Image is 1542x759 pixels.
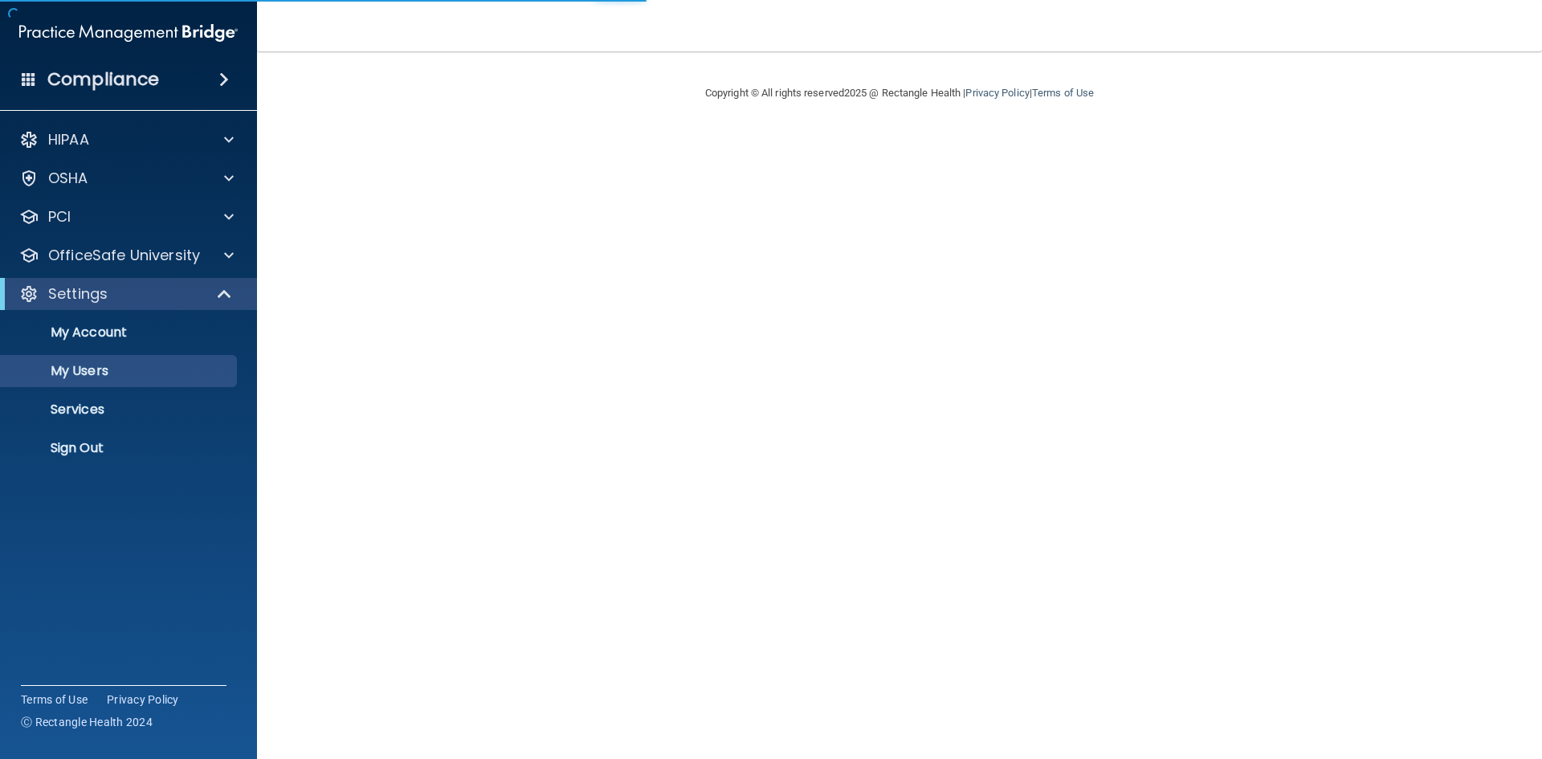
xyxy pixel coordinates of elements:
p: Sign Out [10,440,230,456]
p: OSHA [48,169,88,188]
a: Terms of Use [1032,87,1094,99]
h4: Compliance [47,68,159,91]
a: Privacy Policy [107,692,179,708]
span: Ⓒ Rectangle Health 2024 [21,714,153,730]
p: PCI [48,207,71,226]
a: Privacy Policy [965,87,1029,99]
img: PMB logo [19,17,238,49]
a: Terms of Use [21,692,88,708]
div: Copyright © All rights reserved 2025 @ Rectangle Health | | [606,67,1193,119]
p: My Users [10,363,230,379]
p: Settings [48,284,108,304]
p: HIPAA [48,130,89,149]
p: My Account [10,324,230,341]
a: HIPAA [19,130,234,149]
a: PCI [19,207,234,226]
a: Settings [19,284,233,304]
p: Services [10,402,230,418]
a: OSHA [19,169,234,188]
a: OfficeSafe University [19,246,234,265]
p: OfficeSafe University [48,246,200,265]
